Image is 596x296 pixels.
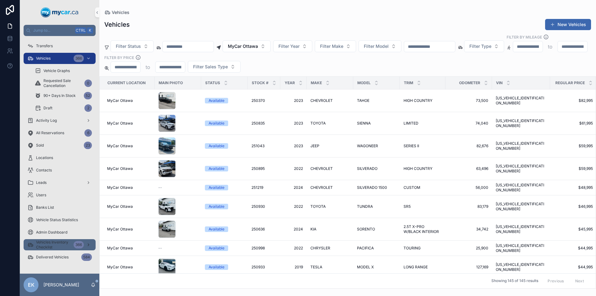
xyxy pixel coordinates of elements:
label: Filter By Mileage [507,34,542,40]
span: Filter Make [320,43,343,49]
a: [US_VEHICLE_IDENTIFICATION_NUMBER] [496,118,546,128]
a: MyCar Ottawa [107,143,151,148]
span: SORENTO [357,227,375,232]
a: 250933 [251,265,277,270]
span: [US_VEHICLE_IDENTIFICATION_NUMBER] [496,243,546,253]
a: Available [205,245,244,251]
span: Vehicle Graphs [43,68,70,73]
a: 2024 [284,185,303,190]
a: Available [205,264,244,270]
a: TOURING [404,246,442,251]
span: KIA [310,227,316,232]
span: $82,995 [554,98,593,103]
a: SORENTO [357,227,396,232]
button: New Vehicles [545,19,591,30]
a: 34,742 [449,227,488,232]
span: $45,995 [554,227,593,232]
div: 584 [81,253,92,261]
span: Vehicles [36,56,51,61]
a: 250636 [251,227,277,232]
span: TUNDRA [357,204,373,209]
a: CHEVROLET [310,98,350,103]
a: Delivered Vehicles584 [24,252,96,263]
a: 2023 [284,98,303,103]
span: TOURING [404,246,421,251]
a: 251219 [251,185,277,190]
div: Available [209,245,224,251]
span: Stock # [252,80,269,85]
a: HIGH COUNTRY [404,166,442,171]
span: LIMITED [404,121,418,126]
span: MyCar Ottawa [107,166,133,171]
span: [US_VEHICLE_IDENTIFICATION_NUMBER] [496,183,546,193]
span: MODEL X [357,265,374,270]
button: Select Button [359,40,401,52]
a: $46,995 [554,204,593,209]
div: 23 [84,142,92,149]
a: -- [158,185,197,190]
span: MyCar Ottawa [107,227,133,232]
a: MyCar Ottawa [107,185,151,190]
span: Filter Status [116,43,141,49]
span: $59,995 [554,166,593,171]
span: Delivered Vehicles [36,255,69,260]
span: Vehicles [112,9,129,16]
span: MyCar Ottawa [107,98,133,103]
span: 250835 [251,121,265,126]
div: 6 [84,129,92,137]
span: Transfers [36,43,53,48]
a: Users [24,189,96,201]
span: All Reservations [36,130,64,135]
span: SIENNA [357,121,371,126]
a: LIMITED [404,121,442,126]
a: Vehicles Inventory Checklist366 [24,239,96,250]
a: -- [158,246,197,251]
span: 74,040 [449,121,488,126]
span: Jump to... [33,28,73,33]
a: Available [205,185,244,190]
span: TAHOE [357,98,369,103]
span: JEEP [310,143,319,148]
span: 251043 [251,143,264,148]
span: 250370 [251,98,265,103]
a: Admin Dashboard [24,227,96,238]
a: 2019 [284,265,303,270]
span: Filter Type [469,43,491,49]
a: Available [205,143,244,149]
span: Contacts [36,168,52,173]
span: VIN [496,80,503,85]
a: 56,000 [449,185,488,190]
span: 2022 [284,166,303,171]
a: 127,169 [449,265,488,270]
div: 0 [84,80,92,87]
span: Ctrl [75,27,86,34]
span: EK [28,281,34,289]
a: CHEVROLET [310,185,350,190]
span: 2023 [284,121,303,126]
a: Sold23 [24,140,96,151]
a: KIA [310,227,350,232]
button: Jump to...CtrlK [24,25,96,36]
a: 250835 [251,121,277,126]
a: 25,900 [449,246,488,251]
span: 250930 [251,204,265,209]
a: All Reservations6 [24,127,96,139]
a: TESLA [310,265,350,270]
span: 2024 [284,227,303,232]
a: $59,995 [554,143,593,148]
a: Banks List [24,202,96,213]
label: FILTER BY PRICE [104,55,134,60]
a: MyCar Ottawa [107,265,151,270]
button: Select Button [111,40,154,52]
span: [US_VEHICLE_IDENTIFICATION_NUMBER] [496,202,546,212]
span: Vehicle Status Statistics [36,217,78,222]
a: CUSTOM [404,185,442,190]
a: MyCar Ottawa [107,227,151,232]
div: Available [209,204,224,209]
span: 250998 [251,246,265,251]
a: MyCar Ottawa [107,246,151,251]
